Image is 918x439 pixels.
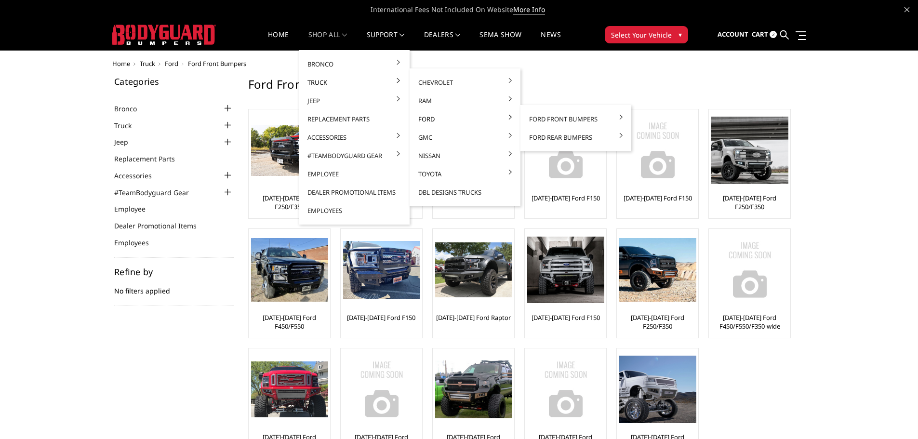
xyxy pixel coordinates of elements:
[718,22,748,48] a: Account
[619,313,696,331] a: [DATE]-[DATE] Ford F250/F350
[303,73,406,92] a: Truck
[114,120,144,131] a: Truck
[367,31,405,50] a: Support
[752,30,768,39] span: Cart
[524,128,627,146] a: Ford Rear Bumpers
[619,112,696,189] img: No Image
[114,204,158,214] a: Employee
[527,351,604,428] img: No Image
[114,137,140,147] a: Jeep
[343,351,420,428] img: No Image
[114,171,164,181] a: Accessories
[605,26,688,43] button: Select Your Vehicle
[711,231,788,308] img: No Image
[188,59,246,68] span: Ford Front Bumpers
[624,194,692,202] a: [DATE]-[DATE] Ford F150
[114,221,209,231] a: Dealer Promotional Items
[112,59,130,68] a: Home
[413,128,517,146] a: GMC
[413,110,517,128] a: Ford
[479,31,521,50] a: SEMA Show
[303,128,406,146] a: Accessories
[532,313,600,322] a: [DATE]-[DATE] Ford F150
[413,92,517,110] a: Ram
[303,201,406,220] a: Employees
[268,31,289,50] a: Home
[303,55,406,73] a: Bronco
[711,194,788,211] a: [DATE]-[DATE] Ford F250/F350
[413,73,517,92] a: Chevrolet
[251,194,328,211] a: [DATE]-[DATE] Ford F250/F350
[303,92,406,110] a: Jeep
[718,30,748,39] span: Account
[114,104,149,114] a: Bronco
[308,31,347,50] a: shop all
[413,165,517,183] a: Toyota
[112,25,216,45] img: BODYGUARD BUMPERS
[114,238,161,248] a: Employees
[532,194,600,202] a: [DATE]-[DATE] Ford F150
[140,59,155,68] a: Truck
[870,393,918,439] iframe: Chat Widget
[114,77,234,86] h5: Categories
[611,30,672,40] span: Select Your Vehicle
[679,29,682,40] span: ▾
[436,313,511,322] a: [DATE]-[DATE] Ford Raptor
[424,31,461,50] a: Dealers
[114,267,234,276] h5: Refine by
[524,110,627,128] a: Ford Front Bumpers
[165,59,178,68] a: Ford
[248,77,790,99] h1: Ford Front Bumpers
[413,146,517,165] a: Nissan
[711,313,788,331] a: [DATE]-[DATE] Ford F450/F550/F350-wide
[251,313,328,331] a: [DATE]-[DATE] Ford F450/F550
[303,183,406,201] a: Dealer Promotional Items
[303,165,406,183] a: Employee
[114,267,234,306] div: No filters applied
[752,22,777,48] a: Cart 2
[303,110,406,128] a: Replacement Parts
[413,183,517,201] a: DBL Designs Trucks
[347,313,415,322] a: [DATE]-[DATE] Ford F150
[513,5,545,14] a: More Info
[541,31,560,50] a: News
[770,31,777,38] span: 2
[114,154,187,164] a: Replacement Parts
[303,146,406,165] a: #TeamBodyguard Gear
[114,187,201,198] a: #TeamBodyguard Gear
